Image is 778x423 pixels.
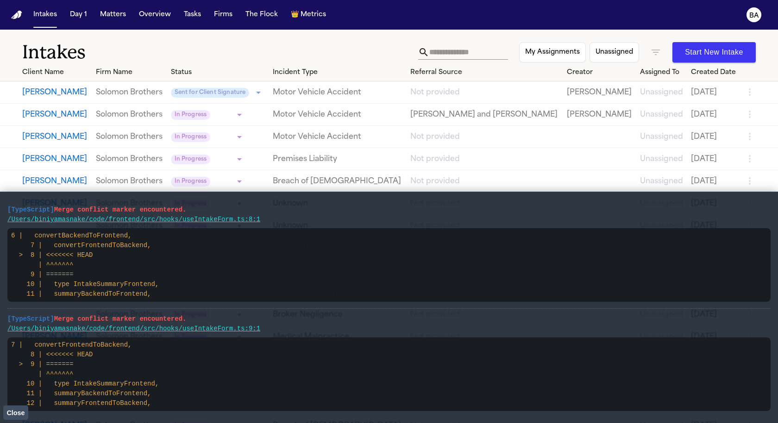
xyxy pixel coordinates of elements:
[410,154,559,165] a: View details for Julie Carlson
[135,6,175,23] button: Overview
[640,131,684,143] a: View details for Melissa Young
[273,87,403,98] a: View details for Britlynn Cole
[640,109,684,120] a: View details for Justin Cordero
[171,110,211,120] span: In Progress
[96,87,163,98] a: View details for Britlynn Cole
[11,11,22,19] a: Home
[691,109,736,120] a: View details for Justin Cordero
[22,176,88,187] button: View details for Kyle Morgan
[287,6,330,23] button: crownMetrics
[210,6,236,23] button: Firms
[22,131,88,143] button: View details for Melissa Young
[691,68,736,77] div: Created Date
[171,88,250,98] span: Sent for Client Signature
[640,133,683,141] span: Unassigned
[640,111,683,118] span: Unassigned
[171,177,211,187] span: In Progress
[672,42,756,62] button: Start New Intake
[66,6,91,23] button: Day 1
[171,86,264,99] div: Update intake status
[567,109,633,120] a: View details for Justin Cordero
[410,131,559,143] a: View details for Melissa Young
[640,178,683,185] span: Unassigned
[96,154,163,165] a: View details for Julie Carlson
[171,175,245,188] div: Update intake status
[171,155,211,165] span: In Progress
[640,68,684,77] div: Assigned To
[96,131,163,143] a: View details for Melissa Young
[691,176,736,187] a: View details for Kyle Morgan
[640,156,683,163] span: Unassigned
[410,89,460,96] span: Not provided
[640,89,683,96] span: Unassigned
[30,6,61,23] button: Intakes
[691,131,736,143] a: View details for Melissa Young
[171,132,211,143] span: In Progress
[590,42,639,62] button: Unassigned
[410,68,559,77] div: Referral Source
[410,176,559,187] a: View details for Kyle Morgan
[22,87,88,98] button: View details for Britlynn Cole
[410,156,460,163] span: Not provided
[96,176,163,187] a: View details for Kyle Morgan
[640,87,684,98] a: View details for Britlynn Cole
[22,154,88,165] button: View details for Julie Carlson
[96,109,163,120] a: View details for Justin Cordero
[273,109,403,120] a: View details for Justin Cordero
[242,6,282,23] button: The Flock
[273,154,403,165] a: View details for Julie Carlson
[180,6,205,23] button: Tasks
[22,68,88,77] div: Client Name
[519,42,586,62] button: My Assignments
[171,108,245,121] div: Update intake status
[171,153,245,166] div: Update intake status
[410,133,460,141] span: Not provided
[691,87,736,98] a: View details for Britlynn Cole
[410,87,559,98] a: View details for Britlynn Cole
[171,68,266,77] div: Status
[11,11,22,19] img: Finch Logo
[273,131,403,143] a: View details for Melissa Young
[691,154,736,165] a: View details for Julie Carlson
[273,68,403,77] div: Incident Type
[96,6,130,23] button: Matters
[410,109,559,120] a: View details for Justin Cordero
[640,154,684,165] a: View details for Julie Carlson
[410,178,460,185] span: Not provided
[96,68,163,77] div: Firm Name
[567,87,633,98] a: View details for Britlynn Cole
[273,176,403,187] a: View details for Kyle Morgan
[640,176,684,187] a: View details for Kyle Morgan
[22,109,88,120] button: View details for Justin Cordero
[567,68,633,77] div: Creator
[22,41,418,64] h1: Intakes
[171,131,245,143] div: Update intake status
